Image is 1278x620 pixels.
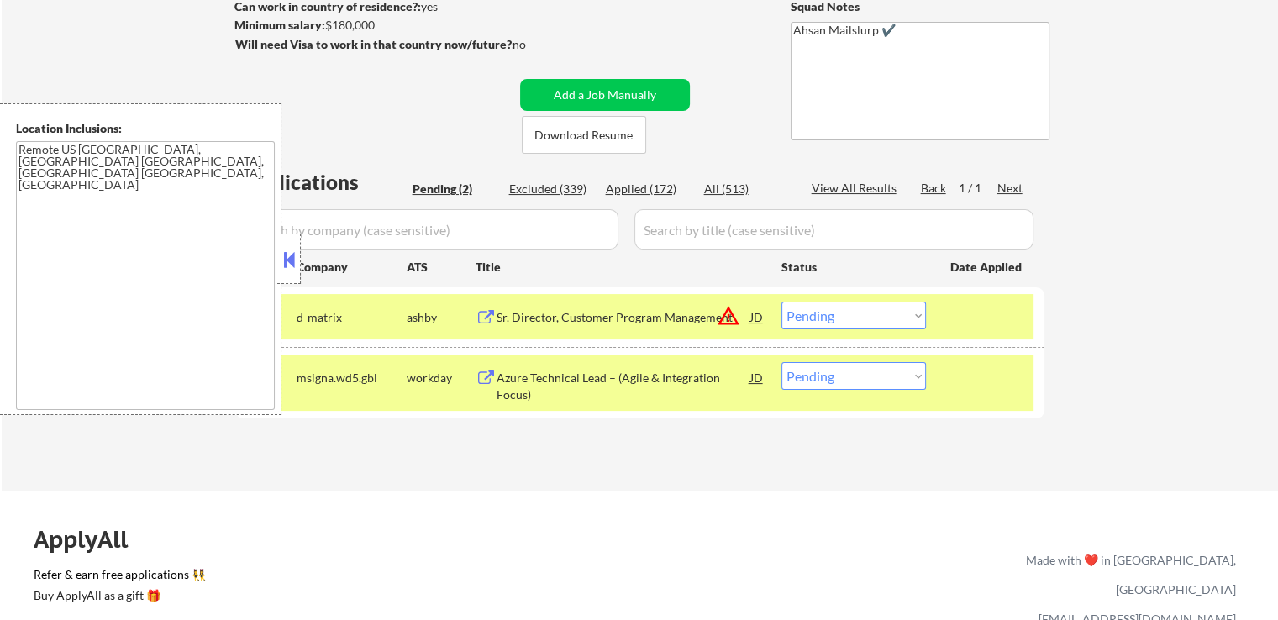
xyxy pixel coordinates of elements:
[476,259,765,276] div: Title
[413,181,497,197] div: Pending (2)
[749,362,765,392] div: JD
[34,569,675,586] a: Refer & earn free applications 👯‍♀️
[34,525,147,554] div: ApplyAll
[235,37,515,51] strong: Will need Visa to work in that country now/future?:
[297,370,407,386] div: msigna.wd5.gbl
[634,209,1033,250] input: Search by title (case sensitive)
[240,209,618,250] input: Search by company (case sensitive)
[407,309,476,326] div: ashby
[297,309,407,326] div: d-matrix
[34,586,202,607] a: Buy ApplyAll as a gift 🎁
[407,259,476,276] div: ATS
[606,181,690,197] div: Applied (172)
[234,18,325,32] strong: Minimum salary:
[997,180,1024,197] div: Next
[509,181,593,197] div: Excluded (339)
[520,79,690,111] button: Add a Job Manually
[781,251,926,281] div: Status
[921,180,948,197] div: Back
[34,590,202,602] div: Buy ApplyAll as a gift 🎁
[16,120,275,137] div: Location Inclusions:
[234,17,514,34] div: $180,000
[497,370,750,402] div: Azure Technical Lead – (Agile & Integration Focus)
[717,304,740,328] button: warning_amber
[522,116,646,154] button: Download Resume
[950,259,1024,276] div: Date Applied
[749,302,765,332] div: JD
[297,259,407,276] div: Company
[1019,545,1236,604] div: Made with ❤️ in [GEOGRAPHIC_DATA], [GEOGRAPHIC_DATA]
[497,309,750,326] div: Sr. Director, Customer Program Management
[704,181,788,197] div: All (513)
[812,180,902,197] div: View All Results
[407,370,476,386] div: workday
[513,36,560,53] div: no
[240,172,407,192] div: Applications
[959,180,997,197] div: 1 / 1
